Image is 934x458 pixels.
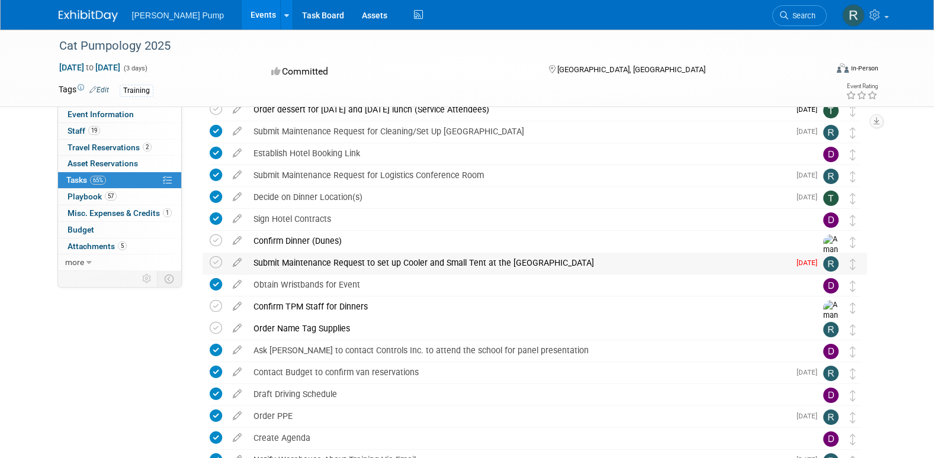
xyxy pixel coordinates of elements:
img: Format-Inperson.png [837,63,849,73]
span: [DATE] [797,171,823,179]
i: Move task [850,324,856,336]
div: In-Person [850,64,878,73]
div: Confirm Dinner (Dunes) [248,231,800,251]
img: Robert Lega [823,322,839,337]
span: [DATE] [797,412,823,420]
span: Budget [68,225,94,234]
img: Teri Beth Perkins [823,103,839,118]
a: Attachments5 [58,238,181,254]
a: Tasks65% [58,172,181,188]
a: edit [227,389,248,399]
span: 5 [118,241,127,250]
span: [GEOGRAPHIC_DATA], [GEOGRAPHIC_DATA] [557,65,705,74]
div: Submit Maintenance Request to set up Cooler and Small Tent at the [GEOGRAPHIC_DATA] [248,253,789,273]
img: Del Ritz [823,147,839,162]
span: Attachments [68,241,127,251]
a: edit [227,170,248,180]
a: Edit [89,86,109,94]
a: edit [227,126,248,137]
a: edit [227,411,248,421]
span: 65% [90,176,106,185]
span: Staff [68,126,100,136]
img: Del Ritz [823,344,839,359]
a: Misc. Expenses & Credits1 [58,205,181,221]
img: Robert Lega [823,125,839,140]
i: Move task [850,149,856,160]
span: [DATE] [797,368,823,376]
i: Move task [850,171,856,182]
i: Move task [850,105,856,117]
div: Ask [PERSON_NAME] to contact Controls Inc. to attend the school for panel presentation [248,340,800,360]
img: Amanda Smith [823,300,841,352]
img: Del Ritz [823,388,839,403]
span: [DATE] [797,105,823,114]
a: edit [227,236,248,246]
div: Cat Pumpology 2025 [55,36,809,57]
i: Move task [850,259,856,270]
a: edit [227,367,248,378]
a: edit [227,433,248,443]
i: Move task [850,390,856,401]
div: Order Name Tag Supplies [248,318,800,338]
a: Travel Reservations2 [58,140,181,156]
span: [PERSON_NAME] Pump [132,11,224,20]
i: Move task [850,237,856,248]
span: Tasks [66,175,106,185]
div: Order dessert for [DATE] and [DATE] lunch (Service Attendees) [248,99,789,120]
img: Del Ritz [823,431,839,447]
span: Misc. Expenses & Credits [68,208,172,218]
span: [DATE] [DATE] [59,62,121,73]
span: to [84,63,95,72]
img: Teri Beth Perkins [823,191,839,206]
div: Confirm TPM Staff for Dinners [248,296,800,317]
i: Move task [850,368,856,379]
a: Asset Reservations [58,156,181,172]
div: Obtain Wristbands for Event [248,275,800,295]
span: more [65,257,84,267]
span: (3 days) [123,64,147,72]
a: edit [227,104,248,115]
i: Move task [850,412,856,423]
a: edit [227,214,248,224]
span: Playbook [68,192,117,201]
div: Event Format [757,62,879,79]
a: edit [227,323,248,334]
span: 1 [163,208,172,217]
img: Robert Lega [823,169,839,184]
span: Event Information [68,109,134,119]
i: Move task [850,215,856,226]
img: Robert Lega [823,256,839,272]
a: Event Information [58,107,181,122]
span: 19 [88,126,100,135]
i: Move task [850,302,856,314]
span: 2 [143,143,152,151]
td: Personalize Event Tab Strip [137,271,158,286]
span: Asset Reservations [68,159,138,168]
span: Search [788,11,816,20]
i: Move task [850,346,856,357]
div: Training [120,85,153,97]
a: more [58,254,181,270]
td: Toggle Event Tabs [157,271,181,286]
span: 57 [105,192,117,201]
img: Robert Lega [823,366,839,381]
i: Move task [850,193,856,204]
div: Establish Hotel Booking Link [248,143,800,163]
img: Robert Lega [823,409,839,425]
img: Amanda Smith [823,234,841,286]
img: ExhibitDay [59,10,118,22]
i: Move task [850,127,856,138]
a: edit [227,279,248,290]
a: edit [227,301,248,312]
div: Decide on Dinner Location(s) [248,187,789,207]
a: Budget [58,222,181,238]
a: edit [227,345,248,356]
a: edit [227,192,248,202]
i: Move task [850,434,856,445]
a: edit [227,148,248,159]
a: Search [772,5,827,26]
img: Robert Lega [842,4,865,27]
img: Del Ritz [823,212,839,228]
span: [DATE] [797,127,823,136]
a: Playbook57 [58,189,181,205]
